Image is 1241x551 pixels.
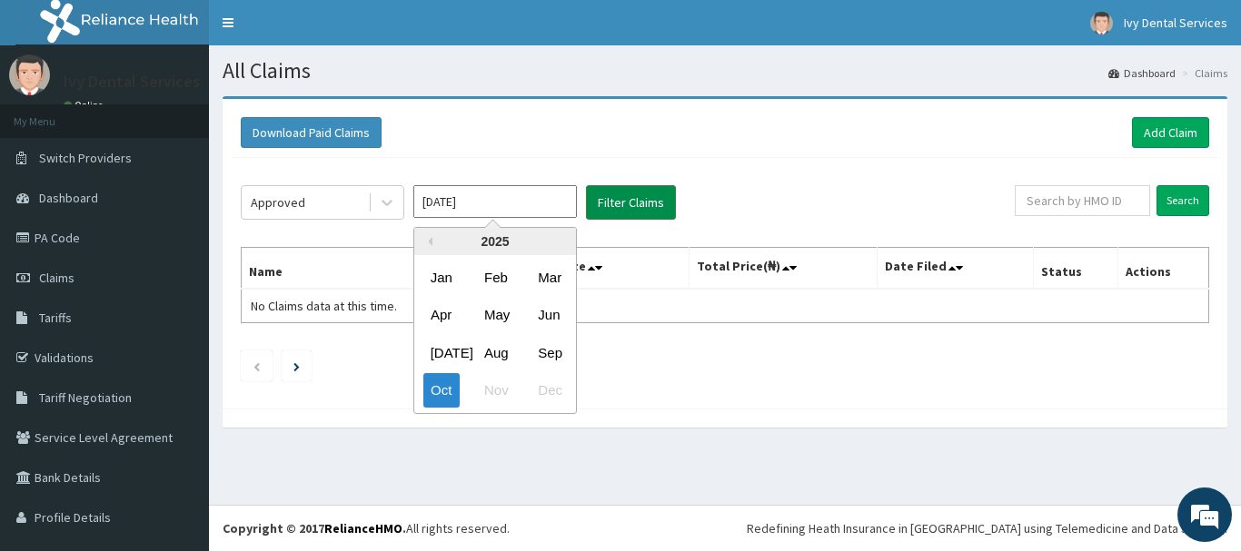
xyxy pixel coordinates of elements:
a: Next page [293,358,300,374]
div: Redefining Heath Insurance in [GEOGRAPHIC_DATA] using Telemedicine and Data Science! [747,519,1227,537]
p: Ivy Dental Services [64,74,200,90]
div: month 2025-10 [414,259,576,409]
div: 2025 [414,228,576,255]
span: Ivy Dental Services [1124,15,1227,31]
span: No Claims data at this time. [251,298,397,314]
div: Choose August 2025 [477,336,513,369]
a: Add Claim [1132,117,1209,148]
a: Dashboard [1108,65,1176,81]
textarea: Type your message and hit 'Enter' [9,362,346,426]
div: Minimize live chat window [298,9,342,53]
button: Download Paid Claims [241,117,382,148]
img: User Image [1090,12,1113,34]
div: Choose April 2025 [423,299,460,332]
th: Date Filed [878,248,1034,290]
a: Online [64,99,107,112]
div: Choose May 2025 [477,299,513,332]
div: Choose June 2025 [531,299,567,332]
strong: Copyright © 2017 . [223,520,406,536]
div: Choose January 2025 [423,261,460,294]
button: Previous Year [423,237,432,246]
div: Approved [251,193,305,212]
footer: All rights reserved. [209,505,1241,551]
span: Switch Providers [39,150,132,166]
div: Choose March 2025 [531,261,567,294]
div: Choose July 2025 [423,336,460,369]
a: RelianceHMO [324,520,402,536]
div: Chat with us now [94,102,305,125]
input: Search [1157,185,1209,216]
h1: All Claims [223,59,1227,83]
button: Filter Claims [586,185,676,220]
img: d_794563401_company_1708531726252_794563401 [34,91,74,136]
div: Choose February 2025 [477,261,513,294]
span: We're online! [105,162,251,345]
div: Choose September 2025 [531,336,567,369]
img: User Image [9,54,50,95]
input: Select Month and Year [413,185,577,218]
span: Claims [39,270,74,286]
th: Total Price(₦) [689,248,878,290]
div: Choose October 2025 [423,374,460,408]
li: Claims [1177,65,1227,81]
input: Search by HMO ID [1015,185,1150,216]
a: Previous page [253,358,261,374]
span: Tariffs [39,310,72,326]
th: Actions [1117,248,1208,290]
span: Tariff Negotiation [39,389,132,406]
th: Name [242,248,485,290]
th: Status [1034,248,1118,290]
span: Dashboard [39,190,98,206]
